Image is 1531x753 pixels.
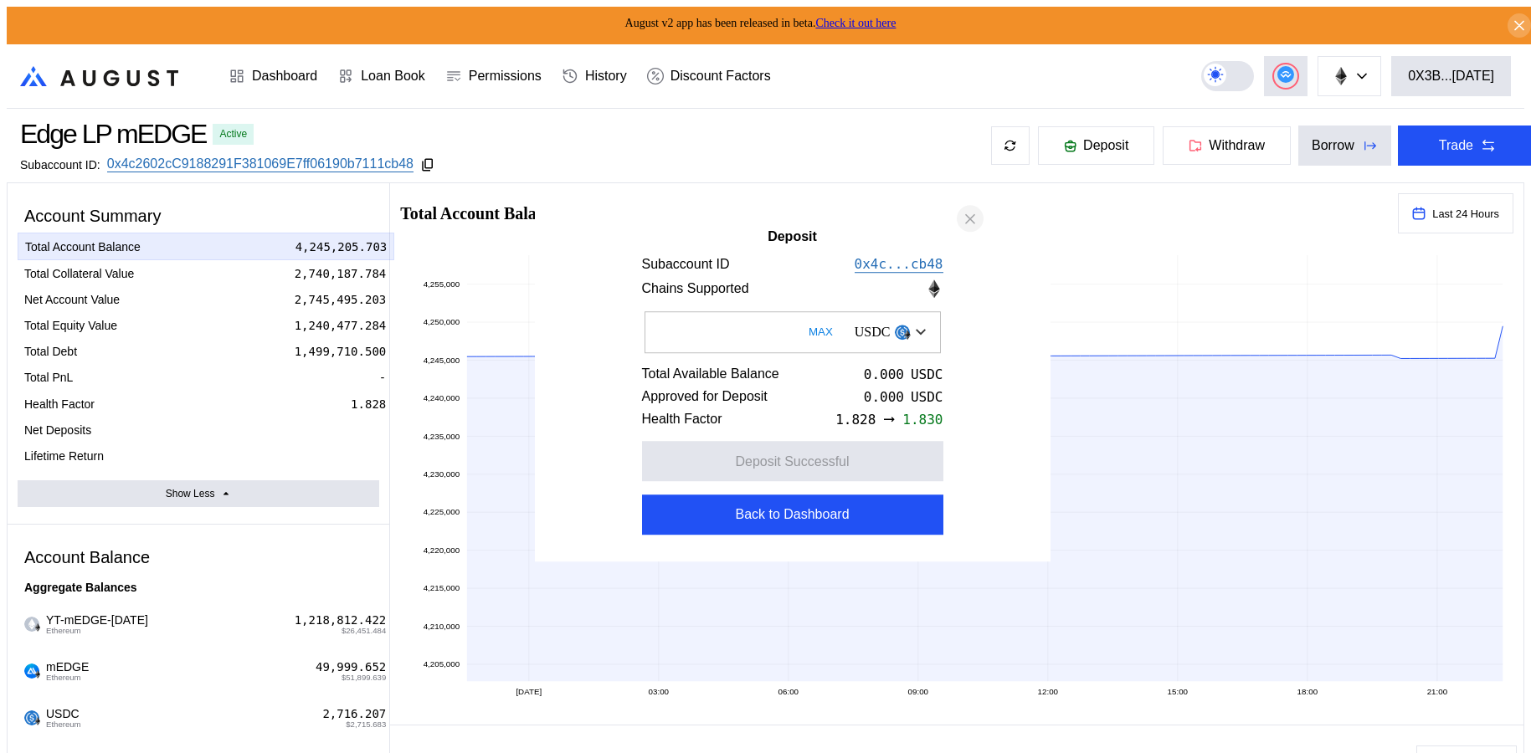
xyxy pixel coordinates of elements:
[855,256,943,272] code: 0x4c...cb48
[1297,687,1318,696] text: 18:00
[39,660,89,682] span: mEDGE
[902,330,912,340] img: svg+xml,%3c
[424,583,460,592] text: 4,215,000
[424,469,460,479] text: 4,230,000
[1083,138,1128,153] span: Deposit
[24,318,117,333] div: Total Equity Value
[642,257,730,272] div: Subaccount ID
[24,370,73,385] div: Total PnL
[33,670,42,679] img: svg+xml,%3c
[424,546,460,555] text: 4,220,000
[46,627,148,635] span: Ethereum
[424,393,460,402] text: 4,240,000
[379,448,386,464] div: -
[295,318,387,333] div: 1,240,477.284
[1439,138,1473,153] div: Trade
[24,710,39,725] img: usdc.png
[424,356,460,365] text: 4,245,000
[864,366,904,382] div: 0.000
[804,313,838,351] button: MAX
[379,423,386,438] div: -
[469,69,542,84] div: Permissions
[902,412,943,428] span: 1.830
[39,707,81,729] span: USDC
[351,397,386,412] div: 1.828
[18,574,379,601] div: Aggregate Balances
[295,344,387,359] div: 1,499,710.500
[916,328,926,336] img: open token selector
[642,441,943,481] button: Deposit Successful
[957,205,984,232] button: close modal
[316,660,386,674] div: 49,999.652
[1432,207,1499,220] span: Last 24 Hours
[25,239,141,254] div: Total Account Balance
[24,397,95,412] div: Health Factor
[24,344,77,359] div: Total Debt
[911,366,943,382] div: USDC
[424,279,460,289] text: 4,255,000
[1427,687,1448,696] text: 21:00
[24,423,91,438] div: Net Deposits
[18,541,379,574] div: Account Balance
[835,412,876,428] span: 1.828
[24,448,104,464] div: Lifetime Return
[642,366,779,382] div: Total Available Balance
[24,292,120,307] div: Net Account Value
[295,292,387,307] div: 2,745,495.203
[322,707,386,721] div: 2,716.207
[252,69,317,84] div: Dashboard
[46,674,89,682] span: Ethereum
[778,687,799,696] text: 06:00
[1168,687,1189,696] text: 15:00
[908,687,929,696] text: 09:00
[864,389,904,405] div: 0.000
[342,674,386,682] span: $51,899.639
[295,239,388,254] div: 4,245,205.703
[1408,69,1494,84] div: 0X3B...[DATE]
[24,266,134,281] div: Total Collateral Value
[295,266,387,281] div: 2,740,187.784
[424,507,460,516] text: 4,225,000
[20,119,206,150] div: Edge LP mEDGE
[846,318,934,346] div: Open menu for selecting token for payment
[166,488,215,499] div: Show Less
[1038,687,1059,696] text: 12:00
[46,720,81,729] span: Ethereum
[562,230,1024,245] h2: Deposit
[33,717,42,725] img: svg+xml,%3c
[424,432,460,441] text: 4,235,000
[895,325,910,340] img: usdc.png
[649,687,670,696] text: 03:00
[855,256,943,273] a: 0x4c...cb48
[911,389,943,405] div: USDC
[342,627,386,635] span: $26,451.484
[424,659,460,668] text: 4,205,000
[625,17,897,29] span: August v2 app has been released in beta.
[346,720,386,729] span: $2,715.683
[361,69,425,84] div: Loan Book
[24,663,39,679] img: medge_logo.png
[18,200,379,233] div: Account Summary
[1332,67,1350,85] img: chain logo
[815,17,896,29] a: Check it out here
[670,69,771,84] div: Discount Factors
[24,617,39,632] img: empty-token.png
[379,370,386,385] div: -
[855,325,891,340] div: USDC
[642,389,768,404] div: Approved for Deposit
[295,613,387,627] div: 1,218,812.422
[219,128,247,140] div: Active
[424,317,460,326] text: 4,250,000
[735,454,849,469] div: Deposit Successful
[33,623,42,632] img: svg+xml,%3c
[107,156,414,172] a: 0x4c2602cC9188291F381069E7ff06190b7111cb48
[424,622,460,631] text: 4,210,000
[585,69,627,84] div: History
[642,494,943,535] button: Back to Dashboard
[516,687,542,696] text: [DATE]
[20,158,100,172] div: Subaccount ID:
[1209,138,1265,153] span: Withdraw
[400,205,1385,222] h2: Total Account Balance
[642,281,749,296] div: Chains Supported
[39,613,148,635] span: YT-mEDGE-[DATE]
